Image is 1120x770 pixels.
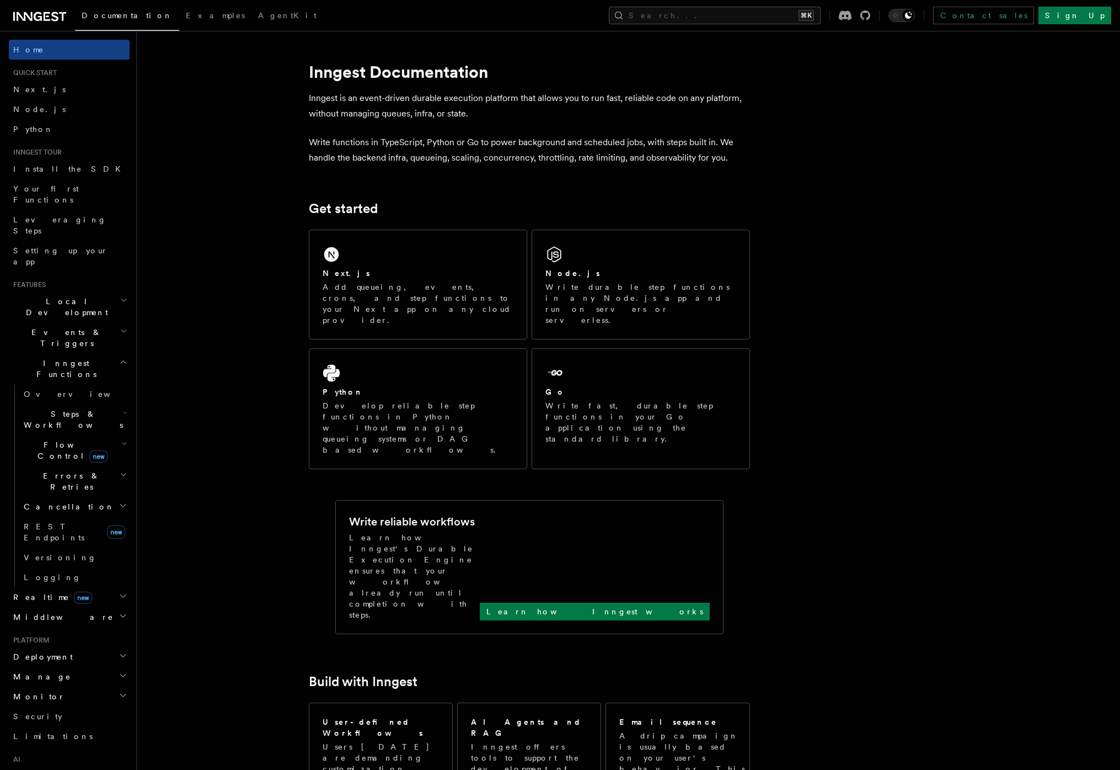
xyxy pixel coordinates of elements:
[9,691,65,702] span: Monitor
[323,716,439,739] h2: User-defined Workflows
[9,79,130,99] a: Next.js
[13,105,66,114] span: Node.js
[9,159,130,179] a: Install the SDK
[9,119,130,139] a: Python
[545,268,600,279] h2: Node.js
[19,404,130,435] button: Steps & Workflows
[9,592,92,603] span: Realtime
[9,296,120,318] span: Local Development
[349,514,475,529] h2: Write reliable workflows
[19,497,130,517] button: Cancellation
[1038,7,1111,24] a: Sign Up
[19,408,123,431] span: Steps & Workflows
[9,687,130,707] button: Monitor
[9,671,71,682] span: Manage
[9,667,130,687] button: Manage
[13,712,62,721] span: Security
[9,148,62,157] span: Inngest tour
[9,384,130,587] div: Inngest Functions
[24,553,97,562] span: Versioning
[9,358,119,380] span: Inngest Functions
[888,9,915,22] button: Toggle dark mode
[323,282,513,326] p: Add queueing, events, crons, and step functions to your Next app on any cloud provider.
[309,91,750,121] p: Inngest is an event-driven durable execution platform that allows you to run fast, reliable code ...
[13,732,93,741] span: Limitations
[480,603,710,620] a: Learn how Inngest works
[532,348,750,469] a: GoWrite fast, durable step functions in your Go application using the standard library.
[19,439,121,461] span: Flow Control
[619,716,717,727] h2: Email sequence
[486,606,703,617] p: Learn how Inngest works
[9,651,73,662] span: Deployment
[9,322,130,353] button: Events & Triggers
[9,607,130,627] button: Middleware
[9,353,130,384] button: Inngest Functions
[13,184,79,204] span: Your first Functions
[349,532,480,620] p: Learn how Inngest's Durable Execution Engine ensures that your workflow already run until complet...
[532,230,750,339] a: Node.jsWrite durable step functions in any Node.js app and run on servers or serverless.
[19,501,115,512] span: Cancellation
[471,716,589,739] h2: AI Agents and RAG
[19,466,130,497] button: Errors & Retries
[82,11,173,20] span: Documentation
[9,40,130,60] a: Home
[9,241,130,272] a: Setting up your app
[251,3,323,30] a: AgentKit
[19,384,130,404] a: Overview
[9,612,114,623] span: Middleware
[9,68,57,77] span: Quick start
[323,386,363,397] h2: Python
[323,400,513,455] p: Develop reliable step functions in Python without managing queueing systems or DAG based workflows.
[9,647,130,667] button: Deployment
[24,522,84,542] span: REST Endpoints
[9,755,20,764] span: AI
[19,470,120,492] span: Errors & Retries
[186,11,245,20] span: Examples
[9,636,50,645] span: Platform
[309,348,527,469] a: PythonDevelop reliable step functions in Python without managing queueing systems or DAG based wo...
[9,99,130,119] a: Node.js
[13,125,53,134] span: Python
[13,164,127,173] span: Install the SDK
[9,179,130,210] a: Your first Functions
[107,525,125,539] span: new
[933,7,1034,24] a: Contact sales
[19,435,130,466] button: Flow Controlnew
[9,327,120,349] span: Events & Triggers
[9,726,130,746] a: Limitations
[309,230,527,339] a: Next.jsAdd queueing, events, crons, and step functions to your Next app on any cloud provider.
[19,517,130,548] a: REST Endpointsnew
[9,280,46,289] span: Features
[24,390,137,399] span: Overview
[9,587,130,607] button: Realtimenew
[309,135,750,166] p: Write functions in TypeScript, Python or Go to power background and scheduled jobs, with steps bu...
[799,10,814,21] kbd: ⌘K
[609,7,821,24] button: Search...⌘K
[13,215,106,235] span: Leveraging Steps
[545,386,565,397] h2: Go
[258,11,317,20] span: AgentKit
[309,674,417,689] a: Build with Inngest
[89,450,108,463] span: new
[545,400,736,444] p: Write fast, durable step functions in your Go application using the standard library.
[323,268,370,279] h2: Next.js
[309,201,378,216] a: Get started
[74,592,92,604] span: new
[545,282,736,326] p: Write durable step functions in any Node.js app and run on servers or serverless.
[9,210,130,241] a: Leveraging Steps
[13,85,66,94] span: Next.js
[309,62,750,82] h1: Inngest Documentation
[13,246,108,266] span: Setting up your app
[19,548,130,567] a: Versioning
[13,44,44,55] span: Home
[9,707,130,726] a: Security
[19,567,130,587] a: Logging
[9,291,130,322] button: Local Development
[179,3,251,30] a: Examples
[75,3,179,31] a: Documentation
[24,573,81,582] span: Logging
